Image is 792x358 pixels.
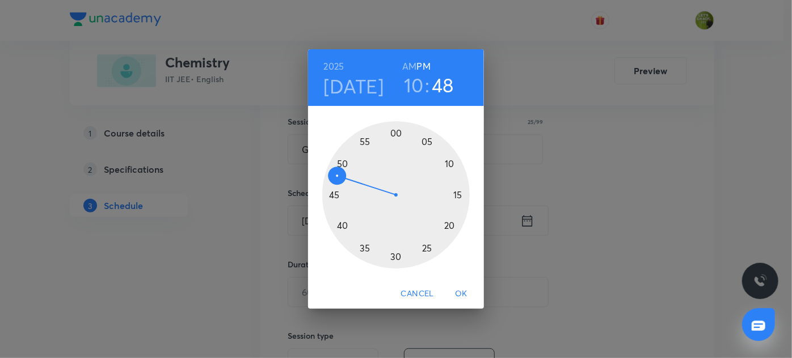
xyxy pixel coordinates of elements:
h3: : [425,73,429,97]
span: OK [448,287,475,301]
button: 2025 [324,58,344,74]
button: 10 [404,73,424,97]
button: AM [402,58,416,74]
button: OK [443,283,479,304]
button: Cancel [397,283,439,304]
span: Cancel [401,287,434,301]
button: 48 [432,73,454,97]
button: PM [417,58,431,74]
button: [DATE] [324,74,384,98]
